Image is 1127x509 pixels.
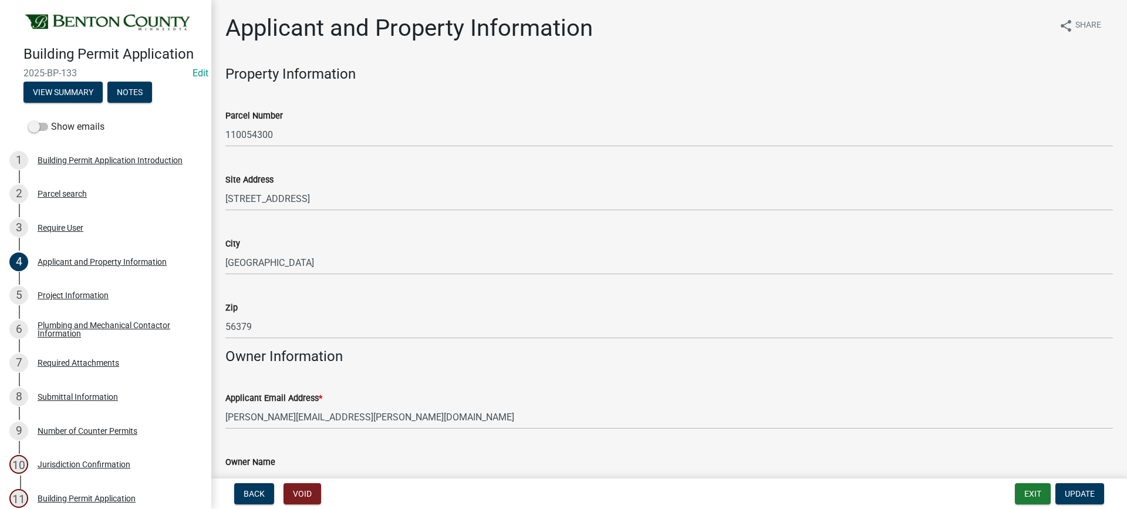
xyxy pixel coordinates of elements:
[38,258,167,266] div: Applicant and Property Information
[38,460,130,468] div: Jurisdiction Confirmation
[244,489,265,498] span: Back
[38,494,136,503] div: Building Permit Application
[38,427,137,435] div: Number of Counter Permits
[23,68,188,79] span: 2025-BP-133
[284,483,321,504] button: Void
[225,66,1113,83] h4: Property Information
[193,68,208,79] a: Edit
[9,455,28,474] div: 10
[9,286,28,305] div: 5
[9,218,28,237] div: 3
[38,156,183,164] div: Building Permit Application Introduction
[38,393,118,401] div: Submittal Information
[225,112,283,120] label: Parcel Number
[225,240,240,248] label: City
[9,387,28,406] div: 8
[1015,483,1051,504] button: Exit
[225,14,593,42] h1: Applicant and Property Information
[225,176,274,184] label: Site Address
[9,252,28,271] div: 4
[9,320,28,339] div: 6
[38,321,193,338] div: Plumbing and Mechanical Contactor Information
[193,68,208,79] wm-modal-confirm: Edit Application Number
[23,82,103,103] button: View Summary
[9,422,28,440] div: 9
[107,88,152,97] wm-modal-confirm: Notes
[9,489,28,508] div: 11
[1055,483,1104,504] button: Update
[38,224,83,232] div: Require User
[1065,489,1095,498] span: Update
[28,120,104,134] label: Show emails
[107,82,152,103] button: Notes
[225,459,275,467] label: Owner Name
[23,46,202,63] h4: Building Permit Application
[38,291,109,299] div: Project Information
[234,483,274,504] button: Back
[9,184,28,203] div: 2
[1075,19,1101,33] span: Share
[38,359,119,367] div: Required Attachments
[9,151,28,170] div: 1
[225,348,1113,365] h4: Owner Information
[23,12,193,33] img: Benton County, Minnesota
[1050,14,1111,37] button: shareShare
[23,88,103,97] wm-modal-confirm: Summary
[38,190,87,198] div: Parcel search
[225,304,238,312] label: Zip
[1059,19,1073,33] i: share
[225,395,322,403] label: Applicant Email Address
[9,353,28,372] div: 7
